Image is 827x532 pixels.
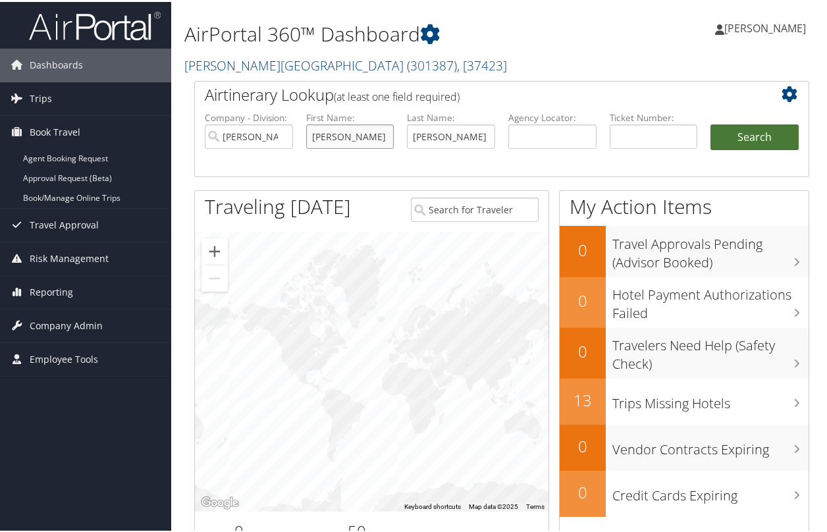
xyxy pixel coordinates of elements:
[715,7,819,46] a: [PERSON_NAME]
[560,387,606,410] h2: 13
[560,237,606,259] h2: 0
[469,501,518,508] span: Map data ©2025
[404,500,461,510] button: Keyboard shortcuts
[205,82,747,104] h2: Airtinerary Lookup
[724,19,806,34] span: [PERSON_NAME]
[30,47,83,80] span: Dashboards
[612,478,809,503] h3: Credit Cards Expiring
[198,492,242,510] a: Open this area in Google Maps (opens a new window)
[306,109,394,122] label: First Name:
[612,328,809,371] h3: Travelers Need Help (Safety Check)
[205,191,351,219] h1: Traveling [DATE]
[710,122,799,149] button: Search
[198,492,242,510] img: Google
[560,288,606,310] h2: 0
[612,277,809,321] h3: Hotel Payment Authorizations Failed
[30,240,109,273] span: Risk Management
[560,469,809,515] a: 0Credit Cards Expiring
[508,109,597,122] label: Agency Locator:
[201,236,228,263] button: Zoom in
[334,88,460,102] span: (at least one field required)
[201,263,228,290] button: Zoom out
[560,423,809,469] a: 0Vendor Contracts Expiring
[457,55,507,72] span: , [ 37423 ]
[560,326,809,377] a: 0Travelers Need Help (Safety Check)
[560,433,606,456] h2: 0
[560,275,809,326] a: 0Hotel Payment Authorizations Failed
[612,432,809,457] h3: Vendor Contracts Expiring
[560,377,809,423] a: 13Trips Missing Hotels
[411,196,539,220] input: Search for Traveler
[612,226,809,270] h3: Travel Approvals Pending (Advisor Booked)
[29,9,161,40] img: airportal-logo.png
[184,55,507,72] a: [PERSON_NAME][GEOGRAPHIC_DATA]
[560,479,606,502] h2: 0
[612,386,809,411] h3: Trips Missing Hotels
[30,80,52,113] span: Trips
[407,55,457,72] span: ( 301387 )
[30,114,80,147] span: Book Travel
[184,18,608,46] h1: AirPortal 360™ Dashboard
[30,307,103,340] span: Company Admin
[526,501,545,508] a: Terms (opens in new tab)
[30,207,99,240] span: Travel Approval
[560,338,606,361] h2: 0
[205,109,293,122] label: Company - Division:
[560,224,809,275] a: 0Travel Approvals Pending (Advisor Booked)
[30,274,73,307] span: Reporting
[407,109,495,122] label: Last Name:
[560,191,809,219] h1: My Action Items
[610,109,698,122] label: Ticket Number:
[30,341,98,374] span: Employee Tools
